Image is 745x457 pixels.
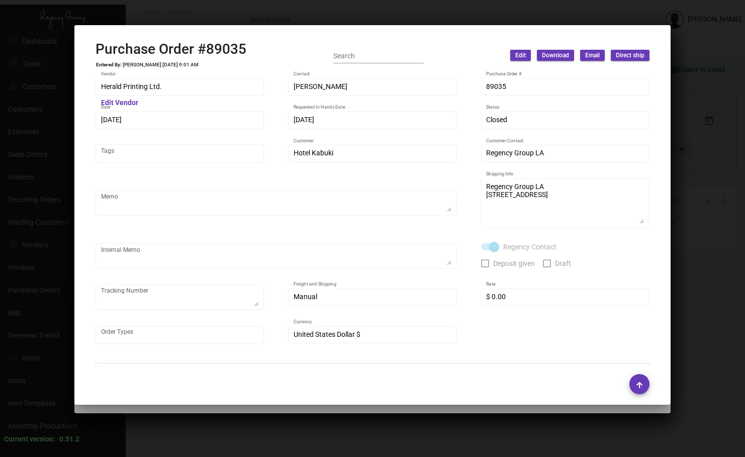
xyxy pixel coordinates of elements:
[331,363,492,381] th: Data Type
[122,62,199,68] td: [PERSON_NAME] [DATE] 9:01 AM
[486,116,507,124] span: Closed
[515,51,526,60] span: Edit
[542,51,569,60] span: Download
[294,293,317,301] span: Manual
[580,50,605,61] button: Email
[585,51,600,60] span: Email
[537,50,574,61] button: Download
[616,51,644,60] span: Direct ship
[510,50,531,61] button: Edit
[492,363,649,381] th: Value
[96,363,331,381] th: Field Name
[96,41,246,58] h2: Purchase Order #89035
[101,99,138,107] mat-hint: Edit Vendor
[96,62,122,68] td: Entered By:
[4,434,55,444] div: Current version:
[555,257,571,269] span: Draft
[59,434,79,444] div: 0.51.2
[503,241,556,253] span: Regency Contact
[611,50,649,61] button: Direct ship
[493,257,535,269] span: Deposit given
